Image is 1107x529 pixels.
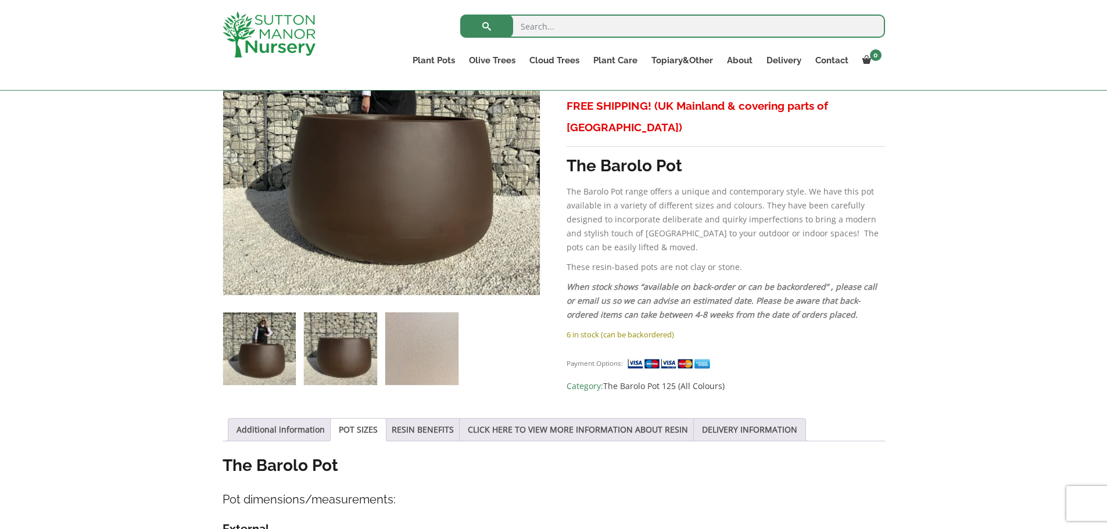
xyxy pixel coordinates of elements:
a: 0 [855,52,885,69]
img: The Barolo Pot 125 Colour Mocha Brown - Image 2 [304,312,377,385]
h3: FREE SHIPPING! (UK Mainland & covering parts of [GEOGRAPHIC_DATA]) [567,95,884,138]
img: payment supported [627,358,714,370]
span: 0 [870,49,882,61]
a: About [720,52,760,69]
a: Cloud Trees [522,52,586,69]
input: Search... [460,15,885,38]
a: Plant Care [586,52,644,69]
span: Category: [567,379,884,393]
h4: Pot dimensions/measurements: [223,491,885,509]
img: The Barolo Pot 125 Colour Mocha Brown [223,312,296,385]
em: When stock shows “available on back-order or can be backordered” , please call or email us so we ... [567,281,877,320]
img: logo [223,12,316,57]
strong: The Barolo Pot [567,156,682,175]
p: These resin-based pots are not clay or stone. [567,260,884,274]
p: 6 in stock (can be backordered) [567,328,884,341]
a: CLICK HERE TO VIEW MORE INFORMATION ABOUT RESIN [468,419,688,441]
img: The Barolo Pot 125 Colour Mocha Brown - Image 3 [385,312,458,385]
small: Payment Options: [567,359,623,368]
a: DELIVERY INFORMATION [702,419,797,441]
a: Plant Pots [406,52,462,69]
a: Olive Trees [462,52,522,69]
p: The Barolo Pot range offers a unique and contemporary style. We have this pot available in a vari... [567,185,884,254]
a: POT SIZES [339,419,378,441]
a: Delivery [760,52,808,69]
a: Additional information [237,419,325,441]
strong: The Barolo Pot [223,456,338,475]
a: RESIN BENEFITS [392,419,454,441]
a: Contact [808,52,855,69]
a: Topiary&Other [644,52,720,69]
a: The Barolo Pot 125 (All Colours) [603,380,725,391]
